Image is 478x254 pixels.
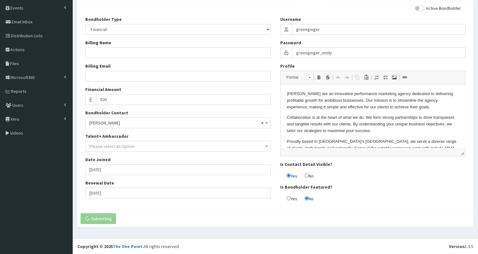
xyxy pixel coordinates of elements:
[381,73,390,82] a: Insert/Remove Bulleted List
[298,195,314,202] label: No
[305,196,309,200] input: No
[400,73,409,82] a: Link (Ctrl+L)
[85,118,271,128] span: Emily Proctor
[449,244,465,249] b: Version
[342,73,351,82] a: Redo (Ctrl+Y)
[85,63,111,69] label: Billing Email
[323,73,332,82] a: Strike Through
[12,19,33,25] span: Email Inbox
[280,172,297,179] label: Yes
[85,39,111,46] label: Billing Name
[85,133,129,139] label: Talent+ Ambassador
[283,73,306,82] span: Format
[334,73,342,82] a: Undo (Ctrl+Z)
[298,172,314,179] label: No
[280,184,332,190] label: Is Bondholder Featured?
[287,173,291,178] input: Yes
[10,61,19,66] span: Files
[449,243,473,250] div: 1.3.5
[461,152,464,155] span: Drag to resize
[353,73,362,82] a: Copy (Ctrl+C)
[89,143,135,149] span: Please select an Option
[280,16,301,22] label: Username
[10,130,23,136] span: Videos
[77,244,144,249] strong: Copyright © 2025 .
[280,195,297,202] label: Yes
[390,73,399,82] a: Image
[6,54,178,80] p: Proudly based in [GEOGRAPHIC_DATA]’s [GEOGRAPHIC_DATA], we serve a diverse range of clients, both...
[85,110,128,116] label: Bondholder Contact
[85,180,114,186] label: Renewal Date
[10,47,25,52] span: Actions
[280,39,301,46] label: Password
[11,33,43,39] span: Distribution Lists
[85,156,111,163] label: Date Joined
[113,244,142,249] a: The One Point
[11,88,27,94] span: Reports
[280,63,295,69] label: Profile
[10,116,19,122] span: Xero
[10,5,23,11] span: Events
[281,84,465,148] iframe: Rich Text Editor, profile
[85,16,122,22] label: Bondholder Type
[314,73,323,82] a: Bold (Ctrl+B)
[283,73,314,82] a: Format
[89,118,267,127] span: Emily Proctor
[12,102,23,108] span: Users
[372,73,381,82] a: Insert/Remove Numbered List
[305,173,309,178] input: No
[362,73,371,82] a: Paste (Ctrl+V)
[261,118,263,127] span: ×
[85,86,121,93] label: Financial Amount
[280,161,332,167] label: Is Contact Detail Visible?
[10,75,35,80] span: Microsoft365
[287,196,291,200] input: Yes
[415,6,461,10] label: Active Bondholder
